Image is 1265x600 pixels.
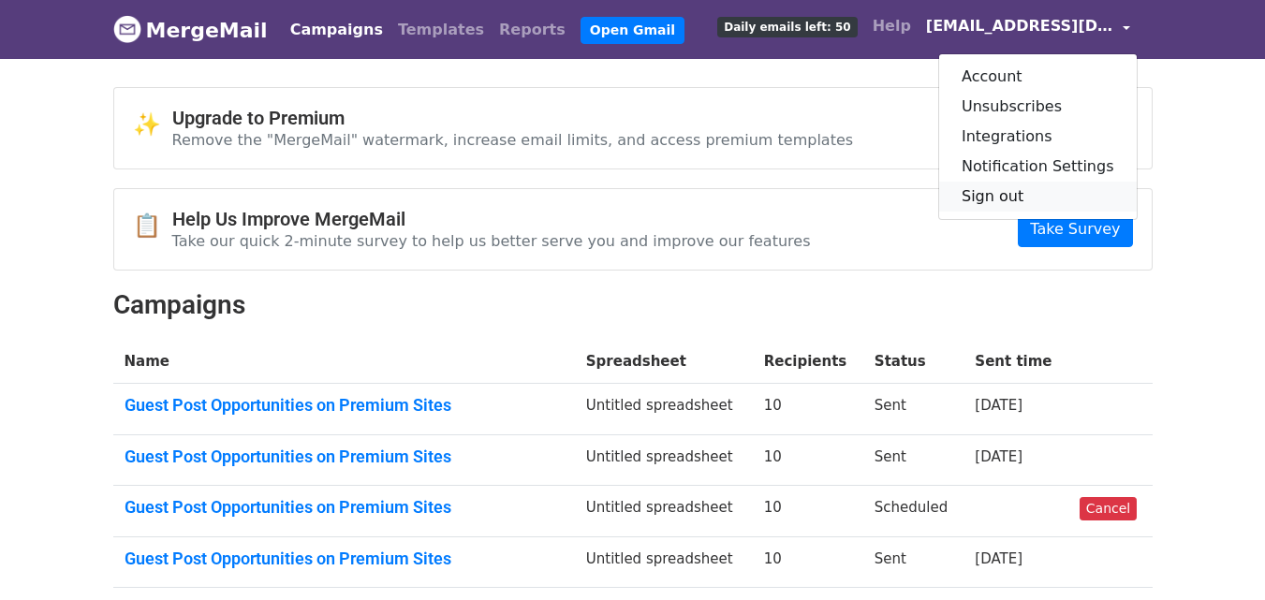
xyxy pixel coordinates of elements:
a: Unsubscribes [939,92,1137,122]
td: 10 [753,434,863,486]
p: Remove the "MergeMail" watermark, increase email limits, and access premium templates [172,130,854,150]
td: 10 [753,384,863,435]
th: Spreadsheet [575,340,753,384]
span: ✨ [133,111,172,139]
a: Guest Post Opportunities on Premium Sites [125,549,564,569]
td: Sent [863,536,964,588]
iframe: Chat Widget [1171,510,1265,600]
th: Name [113,340,575,384]
td: Sent [863,384,964,435]
a: Reports [492,11,573,49]
td: 10 [753,536,863,588]
td: Untitled spreadsheet [575,434,753,486]
a: Take Survey [1018,212,1132,247]
td: Untitled spreadsheet [575,486,753,537]
td: Untitled spreadsheet [575,536,753,588]
a: Guest Post Opportunities on Premium Sites [125,446,564,467]
a: Guest Post Opportunities on Premium Sites [125,395,564,416]
a: Daily emails left: 50 [710,7,864,45]
h4: Help Us Improve MergeMail [172,208,811,230]
a: Templates [390,11,492,49]
a: [DATE] [975,397,1022,414]
td: Untitled spreadsheet [575,384,753,435]
h4: Upgrade to Premium [172,107,854,129]
div: [EMAIL_ADDRESS][DOMAIN_NAME] [938,53,1138,220]
th: Recipients [753,340,863,384]
a: Guest Post Opportunities on Premium Sites [125,497,564,518]
a: [DATE] [975,550,1022,567]
a: Account [939,62,1137,92]
a: Notification Settings [939,152,1137,182]
td: 10 [753,486,863,537]
p: Take our quick 2-minute survey to help us better serve you and improve our features [172,231,811,251]
a: MergeMail [113,10,268,50]
a: Help [865,7,919,45]
img: MergeMail logo [113,15,141,43]
h2: Campaigns [113,289,1153,321]
td: Scheduled [863,486,964,537]
a: Integrations [939,122,1137,152]
a: [EMAIL_ADDRESS][DOMAIN_NAME] [919,7,1138,51]
a: [DATE] [975,448,1022,465]
span: [EMAIL_ADDRESS][DOMAIN_NAME] [926,15,1113,37]
th: Status [863,340,964,384]
a: Sign out [939,182,1137,212]
span: 📋 [133,212,172,240]
th: Sent time [963,340,1067,384]
a: Campaigns [283,11,390,49]
td: Sent [863,434,964,486]
a: Cancel [1080,497,1137,520]
a: Open Gmail [581,17,684,44]
span: Daily emails left: 50 [717,17,857,37]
